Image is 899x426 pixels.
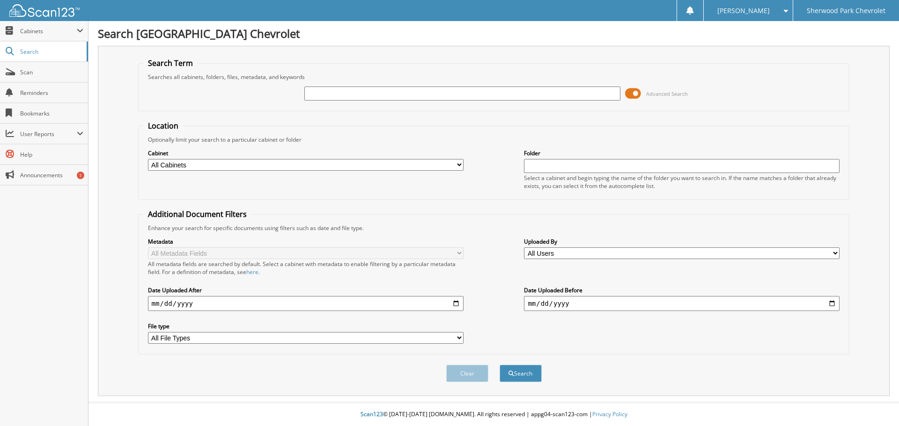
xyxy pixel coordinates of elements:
input: start [148,296,464,311]
div: Optionally limit your search to a particular cabinet or folder [143,136,845,144]
img: scan123-logo-white.svg [9,4,80,17]
div: © [DATE]-[DATE] [DOMAIN_NAME]. All rights reserved | appg04-scan123-com | [88,403,899,426]
button: Clear [446,365,488,382]
span: Bookmarks [20,109,83,117]
span: Cabinets [20,27,77,35]
button: Search [500,365,542,382]
span: Sherwood Park Chevrolet [807,8,885,14]
span: Help [20,151,83,159]
label: Cabinet [148,149,464,157]
span: Search [20,48,82,56]
span: [PERSON_NAME] [717,8,770,14]
span: Scan123 [361,410,383,418]
label: Folder [524,149,840,157]
span: Scan [20,68,83,76]
legend: Additional Document Filters [143,209,251,219]
div: All metadata fields are searched by default. Select a cabinet with metadata to enable filtering b... [148,260,464,276]
a: Privacy Policy [592,410,627,418]
div: Select a cabinet and begin typing the name of the folder you want to search in. If the name match... [524,174,840,190]
div: Searches all cabinets, folders, files, metadata, and keywords [143,73,845,81]
div: Enhance your search for specific documents using filters such as date and file type. [143,224,845,232]
label: Date Uploaded After [148,286,464,294]
label: Uploaded By [524,238,840,245]
span: User Reports [20,130,77,138]
legend: Location [143,121,183,131]
span: Advanced Search [646,90,688,97]
span: Announcements [20,171,83,179]
legend: Search Term [143,58,198,68]
label: Date Uploaded Before [524,286,840,294]
label: Metadata [148,238,464,245]
input: end [524,296,840,311]
div: 1 [77,172,84,179]
label: File type [148,322,464,330]
a: here [246,268,258,276]
span: Reminders [20,89,83,97]
h1: Search [GEOGRAPHIC_DATA] Chevrolet [98,26,890,41]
